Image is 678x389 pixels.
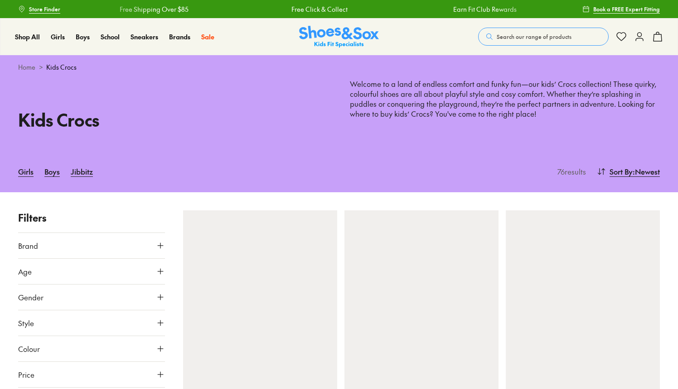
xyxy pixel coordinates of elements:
button: Gender [18,285,165,310]
p: Welcome to a land of endless comfort and funky fun—our kids’ Crocs collection! These quirky, colo... [350,79,660,129]
span: Girls [51,32,65,41]
span: Sneakers [131,32,158,41]
a: Home [18,62,35,72]
button: Price [18,362,165,387]
h1: Kids Crocs [18,107,328,133]
a: Girls [18,161,34,181]
button: Age [18,259,165,284]
span: Store Finder [29,5,60,13]
span: Brand [18,240,38,251]
a: School [101,32,120,42]
img: SNS_Logo_Responsive.svg [299,26,379,48]
a: Boys [44,161,60,181]
span: Age [18,266,32,277]
span: Shop All [15,32,40,41]
a: Boys [76,32,90,42]
a: Sneakers [131,32,158,42]
a: Book a FREE Expert Fitting [582,1,660,17]
a: Store Finder [18,1,60,17]
a: Free Shipping Over $85 [119,5,188,14]
a: Jibbitz [71,161,93,181]
span: Price [18,369,34,380]
span: : Newest [633,166,660,177]
span: Boys [76,32,90,41]
span: Sale [201,32,214,41]
a: Girls [51,32,65,42]
a: Shop All [15,32,40,42]
span: Kids Crocs [46,62,77,72]
button: Sort By:Newest [597,161,660,181]
button: Brand [18,233,165,258]
a: Free Click & Collect [291,5,348,14]
span: Brands [169,32,190,41]
a: Sale [201,32,214,42]
span: Colour [18,343,40,354]
button: Style [18,310,165,336]
a: Brands [169,32,190,42]
span: Sort By [610,166,633,177]
span: Gender [18,292,44,303]
span: Book a FREE Expert Fitting [593,5,660,13]
a: Shoes & Sox [299,26,379,48]
button: Colour [18,336,165,361]
span: Style [18,318,34,328]
a: Earn Fit Club Rewards [453,5,517,14]
p: Filters [18,210,165,225]
p: 76 results [554,166,586,177]
button: Search our range of products [478,28,609,46]
span: Search our range of products [497,33,571,41]
span: School [101,32,120,41]
div: > [18,62,660,72]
